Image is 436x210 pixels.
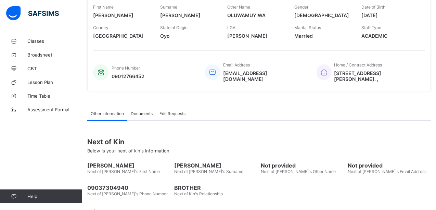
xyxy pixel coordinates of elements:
span: [PERSON_NAME] [227,33,284,39]
span: Gender [294,4,308,10]
span: State of Origin [160,25,188,30]
span: Broadsheet [27,52,82,58]
span: Next of [PERSON_NAME]'s Email Address [348,169,426,174]
span: Assessment Format [27,107,82,112]
span: CBT [27,66,82,71]
span: Not provided [348,162,431,169]
span: [DATE] [361,12,418,18]
span: Help [27,194,82,199]
span: Next of [PERSON_NAME]'s Phone Number [87,191,168,196]
span: Next of [PERSON_NAME]'s Other Name [261,169,336,174]
span: Next of [PERSON_NAME]'s Surname [174,169,243,174]
span: Lesson Plan [27,79,82,85]
span: [STREET_ADDRESS][PERSON_NAME]. , [334,70,418,82]
span: Edit Requests [159,111,185,116]
span: ACADEMIC [361,33,418,39]
span: Next of [PERSON_NAME]'s First Name [87,169,160,174]
span: Next of Kin [87,138,431,146]
span: Email Address [223,62,250,67]
span: [EMAIL_ADDRESS][DOMAIN_NAME] [223,70,307,82]
img: safsims [6,6,59,21]
span: OLUWAMUYIWA [227,12,284,18]
span: Time Table [27,93,82,99]
span: Staff Type [361,25,381,30]
span: Home / Contract Address [334,62,382,67]
span: Marital Status [294,25,321,30]
span: Other Information [91,111,124,116]
span: [PERSON_NAME] [160,12,217,18]
span: BROTHER [174,184,258,191]
span: [PERSON_NAME] [174,162,258,169]
span: 09012766452 [112,73,144,79]
span: First Name [93,4,114,10]
span: Phone Number [112,65,140,71]
span: Married [294,33,351,39]
span: Next of Kin's Relationship [174,191,223,196]
span: [PERSON_NAME] [93,12,150,18]
span: Surname [160,4,177,10]
span: [GEOGRAPHIC_DATA] [93,33,150,39]
span: Oyo [160,33,217,39]
span: Classes [27,38,82,44]
span: 09037304940 [87,184,171,191]
span: Other Name [227,4,250,10]
span: Date of Birth [361,4,385,10]
span: [DEMOGRAPHIC_DATA] [294,12,351,18]
span: Country [93,25,108,30]
span: Documents [131,111,153,116]
span: Below is your next of kin's Information [87,148,169,153]
span: LGA [227,25,235,30]
span: [PERSON_NAME] [87,162,171,169]
span: Not provided [261,162,344,169]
